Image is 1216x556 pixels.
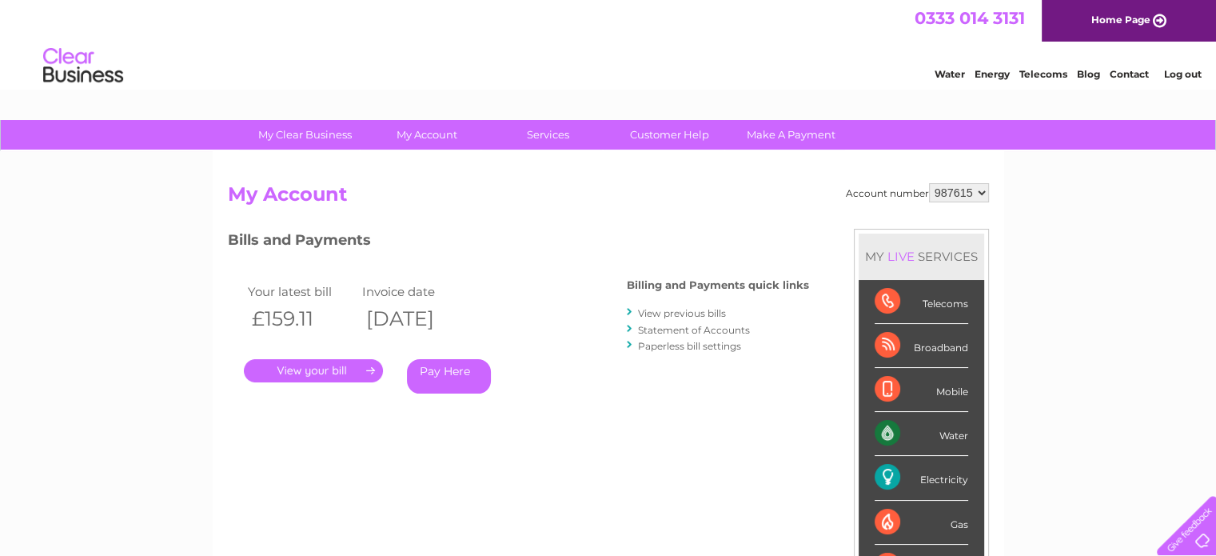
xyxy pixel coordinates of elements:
a: Water [935,68,965,80]
h3: Bills and Payments [228,229,809,257]
div: Broadband [875,324,968,368]
div: LIVE [884,249,918,264]
div: Clear Business is a trading name of Verastar Limited (registered in [GEOGRAPHIC_DATA] No. 3667643... [231,9,987,78]
a: Paperless bill settings [638,340,741,352]
a: Pay Here [407,359,491,394]
th: [DATE] [358,302,473,335]
a: Log out [1163,68,1201,80]
a: Make A Payment [725,120,857,150]
a: My Account [361,120,492,150]
a: Blog [1077,68,1100,80]
div: Gas [875,501,968,545]
h4: Billing and Payments quick links [627,279,809,291]
div: Mobile [875,368,968,412]
a: Energy [975,68,1010,80]
a: 0333 014 3131 [915,8,1025,28]
div: Telecoms [875,280,968,324]
div: Water [875,412,968,456]
a: Contact [1110,68,1149,80]
a: Services [482,120,614,150]
a: Customer Help [604,120,736,150]
a: My Clear Business [239,120,371,150]
a: Statement of Accounts [638,324,750,336]
a: View previous bills [638,307,726,319]
td: Your latest bill [244,281,359,302]
div: MY SERVICES [859,234,984,279]
th: £159.11 [244,302,359,335]
h2: My Account [228,183,989,214]
a: Telecoms [1019,68,1067,80]
td: Invoice date [358,281,473,302]
div: Account number [846,183,989,202]
a: . [244,359,383,382]
img: logo.png [42,42,124,90]
div: Electricity [875,456,968,500]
